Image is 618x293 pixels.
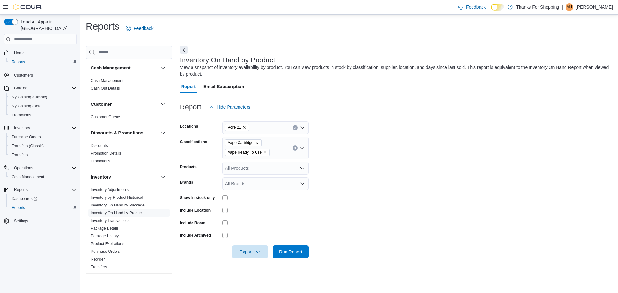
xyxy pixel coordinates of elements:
button: Run Report [273,245,309,258]
a: Transfers [9,151,30,159]
button: Cash Management [91,65,158,71]
button: Open list of options [300,145,305,151]
span: Transfers [91,264,107,270]
a: Feedback [123,22,156,35]
button: Open list of options [300,125,305,130]
span: Dashboards [12,196,37,201]
span: Home [12,49,77,57]
button: Home [1,48,79,58]
span: Catalog [14,86,27,91]
label: Brands [180,180,193,185]
button: Inventory [1,124,79,133]
div: Ashlyn Hutchinson [566,3,573,11]
span: Vape Ready To Use [228,149,262,156]
button: Clear input [293,145,298,151]
span: Transfers (Classic) [12,143,44,149]
span: Vape Ready To Use [225,149,270,156]
div: Discounts & Promotions [86,142,172,168]
span: Load All Apps in [GEOGRAPHIC_DATA] [18,19,77,32]
label: Show in stock only [180,195,215,200]
button: Transfers (Classic) [6,142,79,151]
label: Include Archived [180,233,211,238]
span: Promotion Details [91,151,121,156]
button: Inventory [159,173,167,181]
span: Customer Queue [91,114,120,120]
span: Acre 21 [225,124,249,131]
button: Remove Acre 21 from selection in this group [242,125,246,129]
span: Inventory Adjustments [91,187,129,192]
p: [PERSON_NAME] [576,3,613,11]
span: Acre 21 [228,124,241,131]
a: Reports [9,58,28,66]
button: My Catalog (Classic) [6,93,79,102]
a: Reorder [91,257,105,261]
button: Export [232,245,268,258]
button: Promotions [6,111,79,120]
span: Inventory [14,125,30,131]
button: My Catalog (Beta) [6,102,79,111]
span: Transfers [12,152,28,158]
span: Feedback [134,25,153,32]
span: Cash Management [12,174,44,179]
a: Inventory by Product Historical [91,195,143,200]
a: Reports [9,204,28,212]
span: My Catalog (Beta) [12,104,43,109]
span: Export [236,245,264,258]
a: Dashboards [6,194,79,203]
span: Reports [14,187,28,192]
span: My Catalog (Beta) [9,102,77,110]
span: Vape Cartridge [225,139,262,146]
button: Clear input [293,125,298,130]
div: Customer [86,113,172,124]
span: Feedback [466,4,486,10]
a: Settings [12,217,31,225]
h3: Inventory [91,174,111,180]
span: Purchase Orders [9,133,77,141]
a: Transfers [91,265,107,269]
span: Vape Cartridge [228,140,254,146]
span: Transfers [9,151,77,159]
button: Inventory [12,124,33,132]
h3: Customer [91,101,112,107]
span: Hide Parameters [217,104,250,110]
span: Dashboards [9,195,77,203]
input: Dark Mode [491,4,504,11]
span: Inventory Transactions [91,218,130,223]
a: Promotions [9,111,34,119]
span: Inventory On Hand by Product [91,210,143,215]
img: Cova [13,4,42,10]
span: Reports [12,60,25,65]
span: Promotions [91,159,110,164]
button: Customer [91,101,158,107]
label: Classifications [180,139,207,144]
span: Operations [12,164,77,172]
button: Operations [12,164,36,172]
span: Home [14,50,24,56]
a: My Catalog (Classic) [9,93,50,101]
button: Reports [1,185,79,194]
label: Include Room [180,220,205,225]
span: Product Expirations [91,241,124,246]
span: Reports [9,204,77,212]
a: Product Expirations [91,242,124,246]
button: Customer [159,100,167,108]
span: Promotions [12,113,31,118]
span: AH [567,3,572,11]
a: Customers [12,71,35,79]
span: Package History [91,233,119,239]
button: Customers [1,70,79,80]
span: Transfers (Classic) [9,142,77,150]
button: Settings [1,216,79,225]
a: Package Details [91,226,119,231]
p: Thanks For Shopping [516,3,559,11]
button: Hide Parameters [206,101,253,114]
a: Cash Management [9,173,47,181]
a: Purchase Orders [91,249,120,254]
a: Cash Out Details [91,86,120,91]
button: Remove Vape Cartridge from selection in this group [255,141,259,145]
a: Dashboards [9,195,40,203]
span: Reports [9,58,77,66]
